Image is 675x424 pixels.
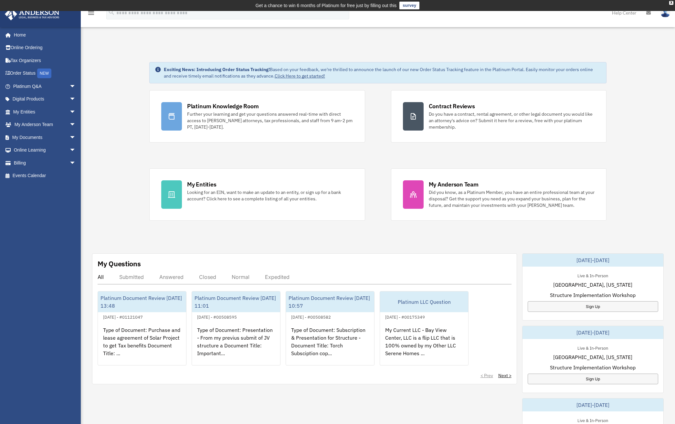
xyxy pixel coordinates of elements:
div: Did you know, as a Platinum Member, you have an entire professional team at your disposal? Get th... [429,189,595,208]
div: [DATE]-[DATE] [522,254,663,267]
a: Events Calendar [5,169,86,182]
a: Sign Up [528,374,658,384]
div: Do you have a contract, rental agreement, or other legal document you would like an attorney's ad... [429,111,595,130]
a: Platinum LLC Question[DATE] - #00175349My Current LLC - Bay View Center, LLC is a flip LLC that i... [380,291,469,366]
div: Closed [199,274,216,280]
a: My Entitiesarrow_drop_down [5,105,86,118]
div: [DATE] - #01121047 [98,313,148,320]
span: arrow_drop_down [69,80,82,93]
a: My Anderson Team Did you know, as a Platinum Member, you have an entire professional team at your... [391,168,607,221]
span: arrow_drop_down [69,131,82,144]
span: Structure Implementation Workshop [550,291,636,299]
a: Contract Reviews Do you have a contract, rental agreement, or other legal document you would like... [391,90,607,143]
span: arrow_drop_down [69,156,82,170]
div: [DATE] - #00175349 [380,313,430,320]
span: [GEOGRAPHIC_DATA], [US_STATE] [553,281,632,289]
a: Digital Productsarrow_drop_down [5,93,86,106]
div: My Current LLC - Bay View Center, LLC is a flip LLC that is 100% owned by my Other LLC Serene Hom... [380,321,468,371]
a: Click Here to get started! [275,73,325,79]
a: My Documentsarrow_drop_down [5,131,86,144]
span: arrow_drop_down [69,93,82,106]
div: Type of Document: Subscription & Presentation for Structure - Document Title: Torch Subsciption c... [286,321,374,371]
a: My Anderson Teamarrow_drop_down [5,118,86,131]
a: Order StatusNEW [5,67,86,80]
span: [GEOGRAPHIC_DATA], [US_STATE] [553,353,632,361]
div: My Questions [98,259,141,269]
span: arrow_drop_down [69,105,82,119]
a: My Entities Looking for an EIN, want to make an update to an entity, or sign up for a bank accoun... [149,168,365,221]
div: Platinum LLC Question [380,291,468,312]
img: Anderson Advisors Platinum Portal [3,8,61,20]
a: Platinum Q&Aarrow_drop_down [5,80,86,93]
div: Looking for an EIN, want to make an update to an entity, or sign up for a bank account? Click her... [187,189,353,202]
a: Tax Organizers [5,54,86,67]
span: arrow_drop_down [69,118,82,132]
div: [DATE]-[DATE] [522,326,663,339]
div: Normal [232,274,249,280]
div: Type of Document: Presentation - From my previus submit of JV structure a Document Title: Importa... [192,321,280,371]
a: Platinum Document Review [DATE] 13:48[DATE] - #01121047Type of Document: Purchase and lease agree... [98,291,186,366]
div: Expedited [265,274,290,280]
div: Based on your feedback, we're thrilled to announce the launch of our new Order Status Tracking fe... [164,66,601,79]
div: close [669,1,673,5]
span: Structure Implementation Workshop [550,364,636,371]
a: Platinum Document Review [DATE] 10:57[DATE] - #00508582Type of Document: Subscription & Presentat... [286,291,374,366]
div: Live & In-Person [572,417,613,423]
i: search [108,9,115,16]
div: Platinum Knowledge Room [187,102,259,110]
strong: Exciting News: Introducing Order Status Tracking! [164,67,270,72]
i: menu [87,9,95,17]
div: [DATE] - #00508595 [192,313,242,320]
div: My Anderson Team [429,180,479,188]
div: Live & In-Person [572,344,613,351]
div: Type of Document: Purchase and lease agreement of Solar Project to get Tax benefits Document Titl... [98,321,186,371]
span: arrow_drop_down [69,144,82,157]
div: Platinum Document Review [DATE] 13:48 [98,291,186,312]
div: NEW [37,69,51,78]
div: [DATE] - #00508582 [286,313,336,320]
div: Live & In-Person [572,272,613,279]
a: survey [399,2,419,9]
a: Sign Up [528,301,658,312]
img: User Pic [660,8,670,17]
div: All [98,274,104,280]
div: Contract Reviews [429,102,475,110]
div: Platinum Document Review [DATE] 11:01 [192,291,280,312]
div: Answered [159,274,184,280]
div: My Entities [187,180,216,188]
div: [DATE]-[DATE] [522,398,663,411]
div: Further your learning and get your questions answered real-time with direct access to [PERSON_NAM... [187,111,353,130]
a: Platinum Document Review [DATE] 11:01[DATE] - #00508595Type of Document: Presentation - From my p... [192,291,280,366]
a: Home [5,28,82,41]
div: Get a chance to win 6 months of Platinum for free just by filling out this [256,2,397,9]
a: Billingarrow_drop_down [5,156,86,169]
a: Next > [498,372,512,379]
a: menu [87,11,95,17]
div: Platinum Document Review [DATE] 10:57 [286,291,374,312]
a: Platinum Knowledge Room Further your learning and get your questions answered real-time with dire... [149,90,365,143]
a: Online Ordering [5,41,86,54]
div: Submitted [119,274,144,280]
a: Online Learningarrow_drop_down [5,144,86,157]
